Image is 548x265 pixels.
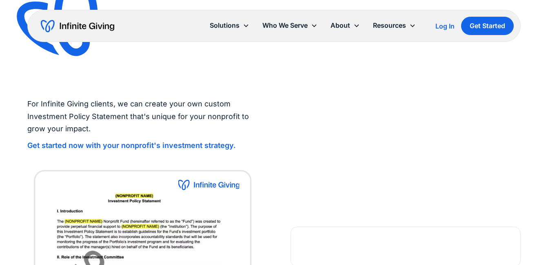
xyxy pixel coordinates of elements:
div: Resources [366,17,422,34]
p: For Infinite Giving clients, we can create your own custom Investment Policy Statement that's uni... [27,98,257,135]
div: Resources [373,20,406,31]
div: Solutions [203,17,256,34]
a: Log In [435,21,455,31]
a: Get started now with your nonprofit's investment strategy. [27,141,236,150]
div: Log In [435,23,455,29]
div: About [324,17,366,34]
div: Who We Serve [256,17,324,34]
div: Solutions [210,20,240,31]
a: home [41,20,114,33]
a: Get Started [461,17,514,35]
strong: Get started now with your nonprofit's investment strategy. [27,141,236,150]
div: Who We Serve [262,20,308,31]
div: About [331,20,350,31]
